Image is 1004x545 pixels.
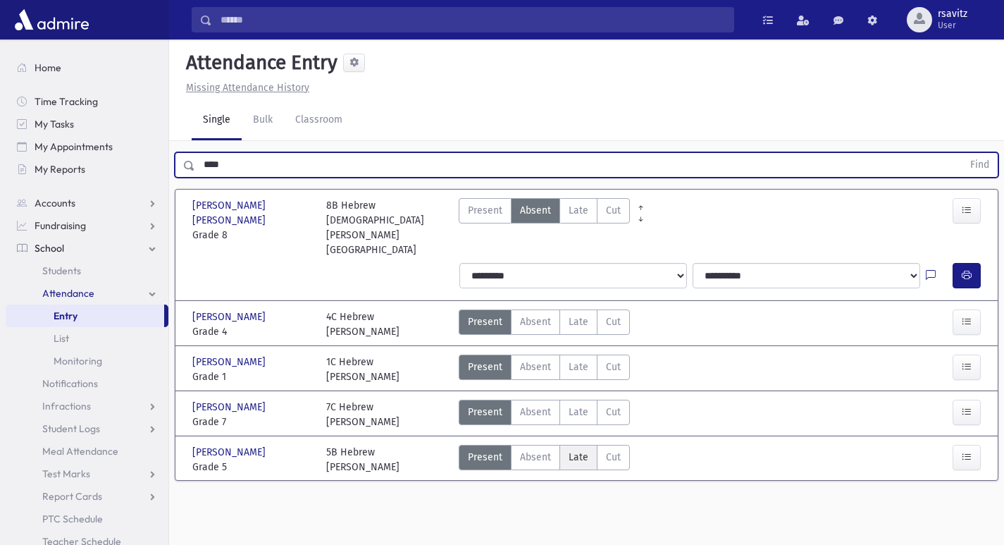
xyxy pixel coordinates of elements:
a: Infractions [6,395,168,417]
span: Report Cards [42,490,102,503]
span: Cut [606,203,621,218]
span: User [938,20,967,31]
input: Search [212,7,733,32]
a: School [6,237,168,259]
span: [PERSON_NAME] [192,310,268,324]
span: Test Marks [42,467,90,480]
a: PTC Schedule [6,508,168,530]
span: Grade 5 [192,460,312,474]
h5: Attendance Entry [180,51,337,75]
span: Meal Attendance [42,445,118,458]
span: My Appointments [35,140,113,153]
div: AttTypes [459,310,630,339]
span: My Tasks [35,118,74,130]
a: Classroom [284,101,354,140]
a: Time Tracking [6,90,168,113]
span: Infractions [42,400,91,412]
span: Home [35,61,61,74]
div: 1C Hebrew [PERSON_NAME] [326,355,399,384]
a: List [6,327,168,350]
span: Students [42,264,81,277]
a: Meal Attendance [6,440,168,463]
a: Monitoring [6,350,168,372]
a: Student Logs [6,417,168,440]
span: Cut [606,314,621,329]
span: Cut [606,360,621,374]
a: My Appointments [6,135,168,158]
span: List [54,332,69,345]
button: Find [962,153,998,177]
div: AttTypes [459,400,630,429]
span: [PERSON_NAME] [192,355,268,369]
span: Cut [606,405,621,420]
span: Grade 4 [192,324,312,339]
span: Present [468,314,502,329]
img: AdmirePro [11,6,92,34]
a: My Reports [6,158,168,180]
span: Present [468,203,502,218]
span: [PERSON_NAME] [192,445,268,460]
span: Grade 7 [192,415,312,429]
a: Home [6,56,168,79]
a: Report Cards [6,485,168,508]
a: Missing Attendance History [180,82,309,94]
a: Entry [6,305,164,327]
span: Absent [520,203,551,218]
span: Late [569,360,588,374]
span: Cut [606,450,621,465]
span: Late [569,203,588,218]
span: Accounts [35,197,75,209]
a: Bulk [242,101,284,140]
div: 5B Hebrew [PERSON_NAME] [326,445,399,474]
span: [PERSON_NAME] [PERSON_NAME] [192,198,312,228]
span: Absent [520,314,551,329]
a: Attendance [6,282,168,305]
div: AttTypes [459,198,630,257]
span: Fundraising [35,219,86,232]
a: Single [192,101,242,140]
span: rsavitz [938,8,967,20]
span: Present [468,360,502,374]
div: 4C Hebrew [PERSON_NAME] [326,310,399,339]
span: Present [468,405,502,420]
div: 8B Hebrew [DEMOGRAPHIC_DATA][PERSON_NAME][GEOGRAPHIC_DATA] [326,198,446,257]
span: Late [569,314,588,329]
span: Absent [520,450,551,465]
a: Fundraising [6,214,168,237]
div: 7C Hebrew [PERSON_NAME] [326,400,399,429]
a: My Tasks [6,113,168,135]
span: School [35,242,64,255]
span: Absent [520,360,551,374]
span: Absent [520,405,551,420]
span: Grade 8 [192,228,312,243]
span: Grade 1 [192,369,312,384]
span: Student Logs [42,422,100,435]
a: Test Marks [6,463,168,485]
a: Notifications [6,372,168,395]
div: AttTypes [459,445,630,474]
a: Students [6,259,168,282]
u: Missing Attendance History [186,82,309,94]
span: PTC Schedule [42,513,103,525]
span: Attendance [42,287,94,300]
a: Accounts [6,192,168,214]
span: Present [468,450,502,465]
div: AttTypes [459,355,630,384]
span: Late [569,450,588,465]
span: Time Tracking [35,95,98,108]
span: Monitoring [54,355,102,367]
span: [PERSON_NAME] [192,400,268,415]
span: Entry [54,310,78,322]
span: My Reports [35,163,85,176]
span: Late [569,405,588,420]
span: Notifications [42,377,98,390]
